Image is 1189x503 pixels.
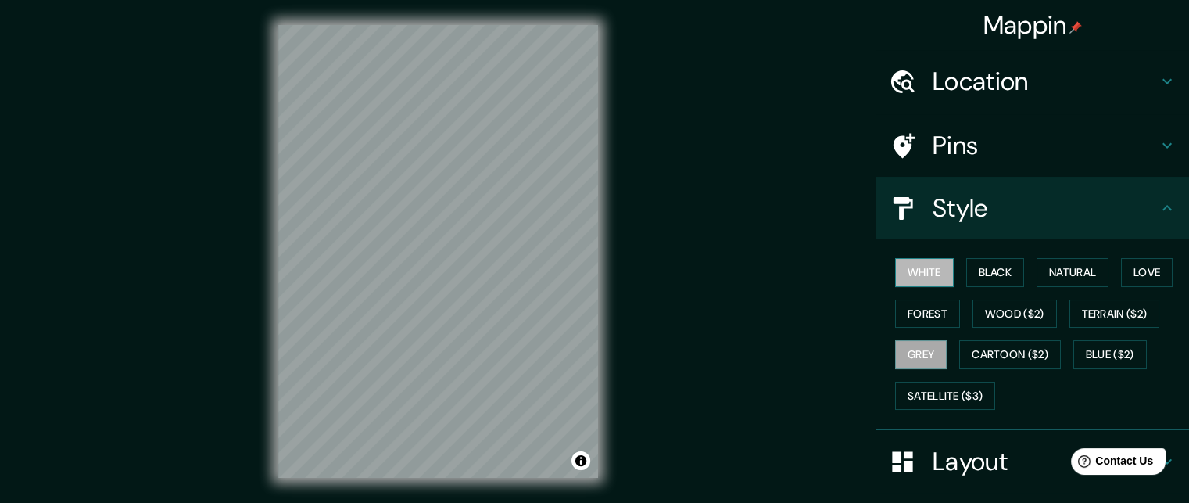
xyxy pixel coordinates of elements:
[1073,340,1147,369] button: Blue ($2)
[959,340,1061,369] button: Cartoon ($2)
[876,114,1189,177] div: Pins
[571,451,590,470] button: Toggle attribution
[876,430,1189,493] div: Layout
[983,9,1083,41] h4: Mappin
[1050,442,1172,486] iframe: Help widget launcher
[933,66,1158,97] h4: Location
[876,177,1189,239] div: Style
[933,192,1158,224] h4: Style
[1037,258,1108,287] button: Natural
[1121,258,1173,287] button: Love
[895,382,995,411] button: Satellite ($3)
[933,446,1158,477] h4: Layout
[933,130,1158,161] h4: Pins
[895,300,960,329] button: Forest
[278,25,598,478] canvas: Map
[895,340,947,369] button: Grey
[1069,21,1082,34] img: pin-icon.png
[895,258,954,287] button: White
[966,258,1025,287] button: Black
[1069,300,1160,329] button: Terrain ($2)
[876,50,1189,113] div: Location
[972,300,1057,329] button: Wood ($2)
